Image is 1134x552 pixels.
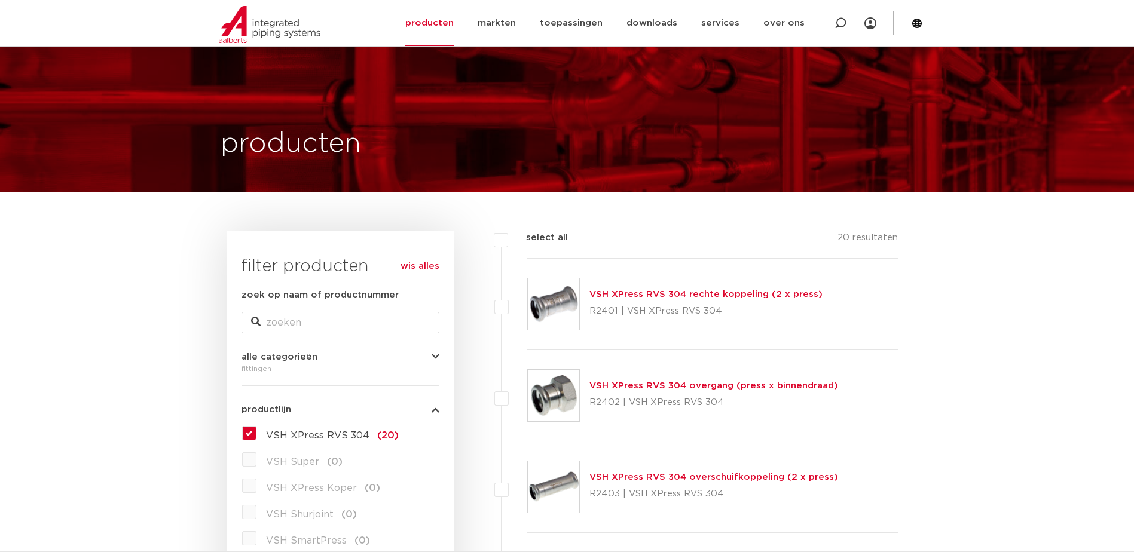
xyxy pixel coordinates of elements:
span: VSH Shurjoint [266,510,334,519]
a: wis alles [401,259,439,274]
img: Thumbnail for VSH XPress RVS 304 rechte koppeling (2 x press) [528,278,579,330]
a: VSH XPress RVS 304 rechte koppeling (2 x press) [589,290,823,299]
a: VSH XPress RVS 304 overgang (press x binnendraad) [589,381,838,390]
p: R2401 | VSH XPress RVS 304 [589,302,823,321]
span: VSH Super [266,457,319,467]
span: (20) [377,431,399,440]
span: VSH SmartPress [266,536,347,545]
input: zoeken [242,312,439,333]
span: alle categorieën [242,352,317,361]
p: R2402 | VSH XPress RVS 304 [589,393,838,412]
span: (0) [327,457,343,467]
img: Thumbnail for VSH XPress RVS 304 overschuifkoppeling (2 x press) [528,461,579,513]
div: fittingen [242,361,439,376]
p: R2403 | VSH XPress RVS 304 [589,484,838,504]
a: VSH XPress RVS 304 overschuifkoppeling (2 x press) [589,473,838,482]
button: productlijn [242,405,439,414]
span: VSH XPress Koper [266,483,357,493]
span: productlijn [242,405,291,414]
label: zoek op naam of productnummer [242,288,399,302]
label: select all [508,231,568,245]
span: VSH XPress RVS 304 [266,431,369,440]
span: (0) [365,483,380,493]
h3: filter producten [242,254,439,278]
span: (0) [354,536,370,545]
span: (0) [341,510,357,519]
p: 20 resultaten [837,231,898,249]
h1: producten [221,125,361,163]
button: alle categorieën [242,352,439,361]
img: Thumbnail for VSH XPress RVS 304 overgang (press x binnendraad) [528,370,579,421]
